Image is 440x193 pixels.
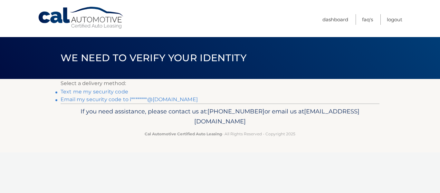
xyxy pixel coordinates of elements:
[61,79,379,88] p: Select a delivery method:
[145,131,222,136] strong: Cal Automotive Certified Auto Leasing
[387,14,402,25] a: Logout
[61,96,198,102] a: Email my security code to l********@[DOMAIN_NAME]
[61,52,246,64] span: We need to verify your identity
[207,108,264,115] span: [PHONE_NUMBER]
[38,6,125,29] a: Cal Automotive
[65,130,375,137] p: - All Rights Reserved - Copyright 2025
[322,14,348,25] a: Dashboard
[61,89,128,95] a: Text me my security code
[65,106,375,127] p: If you need assistance, please contact us at: or email us at
[362,14,373,25] a: FAQ's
